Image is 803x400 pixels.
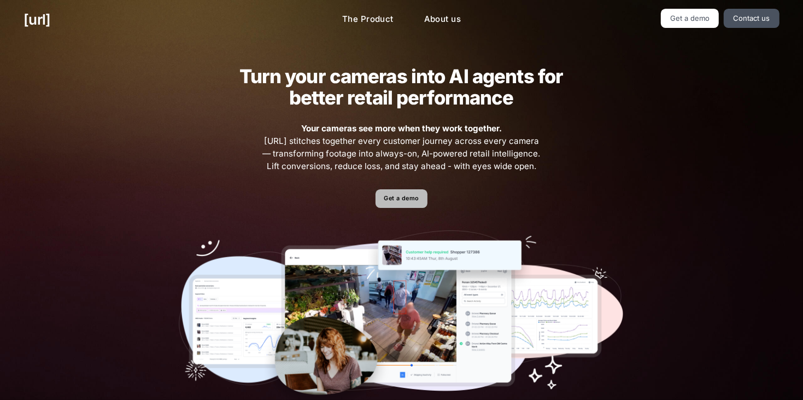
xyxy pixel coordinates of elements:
[661,9,719,28] a: Get a demo
[376,189,427,208] a: Get a demo
[301,123,502,134] strong: Your cameras see more when they work together.
[261,123,542,172] span: [URL] stitches together every customer journey across every camera — transforming footage into al...
[415,9,470,30] a: About us
[222,66,580,108] h2: Turn your cameras into AI agents for better retail performance
[333,9,402,30] a: The Product
[24,9,50,30] a: [URL]
[724,9,779,28] a: Contact us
